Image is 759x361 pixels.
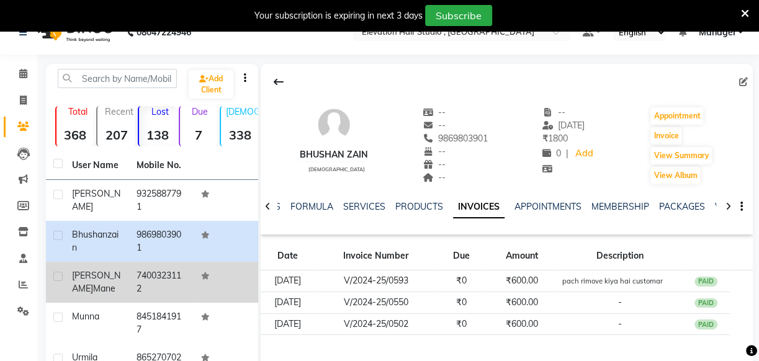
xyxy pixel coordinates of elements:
span: Manager [698,26,735,39]
th: Invoice Number [315,242,438,270]
span: -- [423,146,446,157]
td: ₹600.00 [486,313,558,335]
span: -- [542,107,566,118]
td: ₹600.00 [486,270,558,292]
td: V/2024-25/0593 [315,270,438,292]
span: - [618,318,622,329]
span: 9869803901 [423,133,488,144]
strong: 207 [97,127,135,143]
span: -- [423,159,446,170]
td: 8451841917 [129,303,194,344]
p: Lost [144,106,176,117]
span: bhushan [72,229,107,240]
p: [DEMOGRAPHIC_DATA] [226,106,258,117]
a: PACKAGES [659,201,705,212]
div: Back to Client [266,70,292,94]
strong: 7 [180,127,217,143]
td: [DATE] [261,292,315,313]
span: [PERSON_NAME] [72,188,120,212]
th: Date [261,242,315,270]
a: Add Client [189,70,233,99]
span: Mane [93,283,115,294]
span: munna [72,311,99,322]
input: Search by Name/Mobile/Email/Code [58,69,177,88]
button: Subscribe [425,5,492,26]
span: 0 [542,148,561,159]
th: Mobile No. [129,151,194,180]
td: 9325887791 [129,180,194,221]
div: Your subscription is expiring in next 3 days [254,9,423,22]
span: [DEMOGRAPHIC_DATA] [308,166,365,172]
a: SERVICES [343,201,385,212]
td: ₹0 [438,270,486,292]
td: [DATE] [261,270,315,292]
p: Recent [102,106,135,117]
span: -- [423,120,446,131]
a: APPOINTMENTS [514,201,582,212]
strong: 368 [56,127,94,143]
td: ₹600.00 [486,292,558,313]
button: Appointment [650,107,703,125]
img: logo [32,15,117,50]
b: 08047224946 [137,15,191,50]
div: PAID [694,277,718,287]
td: ₹0 [438,313,486,335]
div: bhushan zain [300,148,368,161]
span: [DATE] [542,120,585,131]
th: Due [438,242,486,270]
p: Total [61,106,94,117]
span: ₹ [542,133,548,144]
span: [PERSON_NAME] [72,270,120,294]
div: PAID [694,298,718,308]
strong: 138 [139,127,176,143]
img: avatar [315,106,353,143]
th: Amount [486,242,558,270]
small: pach rimove kiya hai customar [562,277,662,285]
td: 9869803901 [129,221,194,262]
button: View Album [650,167,700,184]
a: Add [573,145,595,163]
span: -- [423,172,446,183]
td: 7400323112 [129,262,194,303]
a: PRODUCTS [395,201,443,212]
strong: 338 [221,127,258,143]
a: FORMULA [290,201,333,212]
span: -- [423,107,446,118]
p: Due [182,106,217,117]
td: ₹0 [438,292,486,313]
button: Invoice [650,127,681,145]
span: 1800 [542,133,568,144]
th: Description [558,242,682,270]
span: - [618,296,622,308]
div: PAID [694,319,718,329]
a: MEMBERSHIP [591,201,649,212]
th: User Name [65,151,129,180]
a: INVOICES [453,196,505,218]
td: V/2024-25/0502 [315,313,438,335]
td: V/2024-25/0550 [315,292,438,313]
span: | [566,147,568,160]
button: View Summary [650,147,712,164]
td: [DATE] [261,313,315,335]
